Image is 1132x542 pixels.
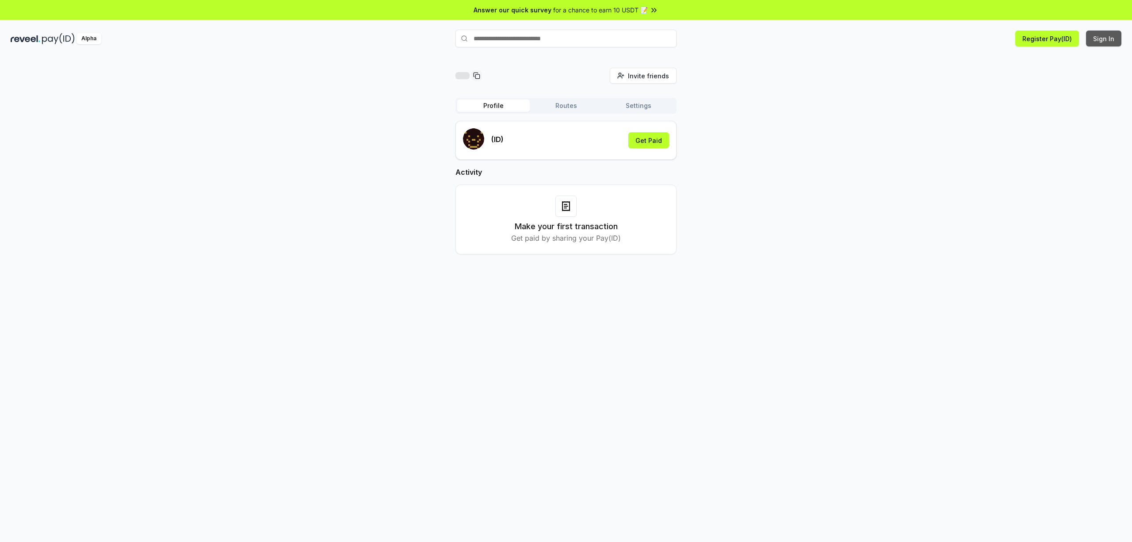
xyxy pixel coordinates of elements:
span: for a chance to earn 10 USDT 📝 [553,5,648,15]
button: Routes [530,100,602,112]
button: Settings [602,100,675,112]
button: Register Pay(ID) [1015,31,1079,46]
button: Get Paid [628,132,669,148]
img: pay_id [42,33,75,44]
div: Alpha [76,33,101,44]
img: reveel_dark [11,33,40,44]
span: Answer our quick survey [474,5,551,15]
p: (ID) [491,134,504,145]
button: Invite friends [610,68,677,84]
span: Invite friends [628,71,669,81]
h3: Make your first transaction [515,220,618,233]
button: Profile [457,100,530,112]
button: Sign In [1086,31,1121,46]
p: Get paid by sharing your Pay(ID) [511,233,621,243]
h2: Activity [455,167,677,177]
